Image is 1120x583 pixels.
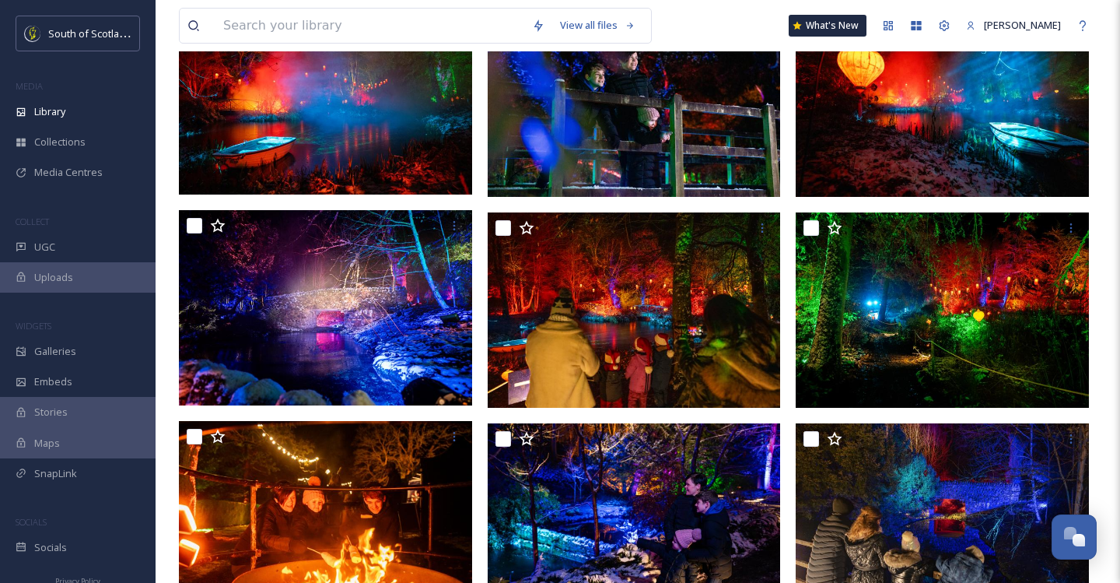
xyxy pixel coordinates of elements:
[552,10,643,40] a: View all files
[48,26,226,40] span: South of Scotland Destination Alliance
[16,516,47,528] span: SOCIALS
[34,135,86,149] span: Collections
[789,15,866,37] a: What's New
[958,10,1069,40] a: [PERSON_NAME]
[984,18,1061,32] span: [PERSON_NAME]
[34,405,68,420] span: Stories
[16,320,51,332] span: WIDGETS
[488,1,781,197] img: FoSho STUDIOS_NL Productions_Monteviot Lights_Press Images_5.jpg
[16,216,49,227] span: COLLECT
[34,344,76,359] span: Galleries
[25,26,40,41] img: images.jpeg
[16,80,43,92] span: MEDIA
[34,240,55,255] span: UGC
[34,165,103,180] span: Media Centres
[34,436,60,451] span: Maps
[34,466,77,481] span: SnapLink
[796,1,1089,197] img: FoSho STUDIOS_NL Productions_Monteviot Lights_Press Images_9.jpg
[488,212,781,409] img: Monteviot Lights-6.jpg
[34,270,73,285] span: Uploads
[179,210,472,406] img: FoSho STUDIOS_NL Productions_Monteviot Lights_Press Images_3.jpg
[796,212,1089,409] img: Monteviot Lights-9.jpg
[34,374,72,389] span: Embeds
[215,9,524,43] input: Search your library
[1052,515,1097,560] button: Open Chat
[34,540,67,555] span: Socials
[34,104,65,119] span: Library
